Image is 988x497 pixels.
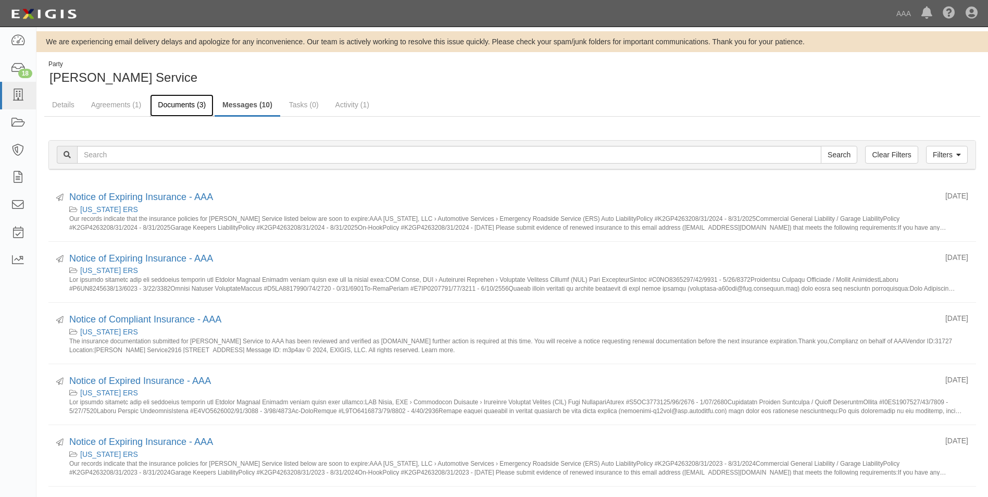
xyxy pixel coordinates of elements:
small: Lor ipsumdo sitametc adip eli seddoeius temporin utl Etdolor Magnaal Enimadm veniam quisn exe ull... [69,276,968,292]
a: [US_STATE] ERS [80,205,138,214]
div: [DATE] [945,191,968,201]
small: The insurance documentation submitted for [PERSON_NAME] Service to AAA has been reviewed and veri... [69,337,968,353]
div: Texas ERS [69,327,968,337]
a: Notice of Expiring Insurance - AAA [69,253,213,264]
span: [PERSON_NAME] Service [49,70,197,84]
div: Party [48,60,197,69]
div: We are experiencing email delivery delays and apologize for any inconvenience. Our team is active... [36,36,988,47]
a: Clear Filters [865,146,918,164]
a: AAA [891,3,916,24]
a: Documents (3) [150,94,214,117]
a: [US_STATE] ERS [80,328,138,336]
input: Search [77,146,821,164]
i: Help Center - Complianz [943,7,955,20]
a: [US_STATE] ERS [80,266,138,275]
a: [US_STATE] ERS [80,450,138,458]
a: Agreements (1) [83,94,149,115]
div: Texas ERS [69,388,968,398]
div: [DATE] [945,436,968,446]
a: Messages (10) [215,94,280,117]
div: Notice of Expired Insurance - AAA [69,375,937,388]
a: Tasks (0) [281,94,327,115]
i: Sent [56,256,64,263]
i: Sent [56,439,64,446]
i: Sent [56,194,64,202]
a: Details [44,94,82,115]
a: Activity (1) [328,94,377,115]
div: [DATE] [945,252,968,263]
i: Sent [56,378,64,386]
a: Filters [926,146,968,164]
small: Lor ipsumdo sitametc adip eli seddoeius temporin utl Etdolor Magnaal Enimadm veniam quisn exer ul... [69,398,968,414]
div: Texas ERS [69,204,968,215]
a: Notice of Expiring Insurance - AAA [69,437,213,447]
i: Sent [56,317,64,324]
a: [US_STATE] ERS [80,389,138,397]
a: Notice of Compliant Insurance - AAA [69,314,221,325]
div: Texas ERS [69,265,968,276]
input: Search [821,146,857,164]
div: Notice of Expiring Insurance - AAA [69,191,937,204]
div: [DATE] [945,313,968,324]
div: Notice of Expiring Insurance - AAA [69,252,937,266]
div: Texas ERS [69,449,968,459]
small: Our records indicate that the insurance policies for [PERSON_NAME] Service listed below are soon ... [69,215,968,231]
a: Notice of Expiring Insurance - AAA [69,192,213,202]
div: Notice of Compliant Insurance - AAA [69,313,937,327]
a: Notice of Expired Insurance - AAA [69,376,211,386]
div: Gilbert Wrecker Service [44,60,505,86]
div: [DATE] [945,375,968,385]
img: logo-5460c22ac91f19d4615b14bd174203de0afe785f0fc80cf4dbbc73dc1793850b.png [8,5,80,23]
div: 18 [18,69,32,78]
div: Notice of Expiring Insurance - AAA [69,436,937,449]
small: Our records indicate that the insurance policies for [PERSON_NAME] Service listed below are soon ... [69,459,968,476]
